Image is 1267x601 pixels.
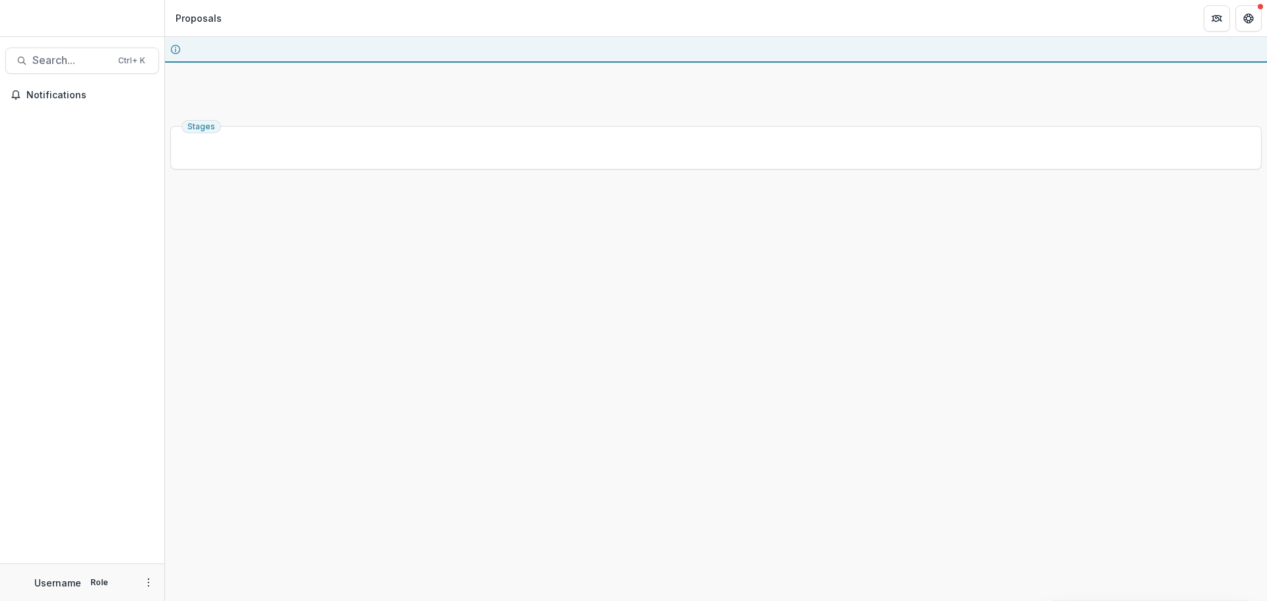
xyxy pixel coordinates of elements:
button: More [141,575,156,590]
nav: breadcrumb [170,9,227,28]
button: Partners [1204,5,1230,32]
span: Stages [187,122,215,131]
p: Role [86,577,112,588]
span: Search... [32,54,110,67]
button: Search... [5,47,159,74]
button: Get Help [1235,5,1262,32]
div: Ctrl + K [115,53,148,68]
span: Notifications [26,90,154,101]
div: Proposals [176,11,222,25]
p: Username [34,576,81,590]
button: Notifications [5,84,159,106]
